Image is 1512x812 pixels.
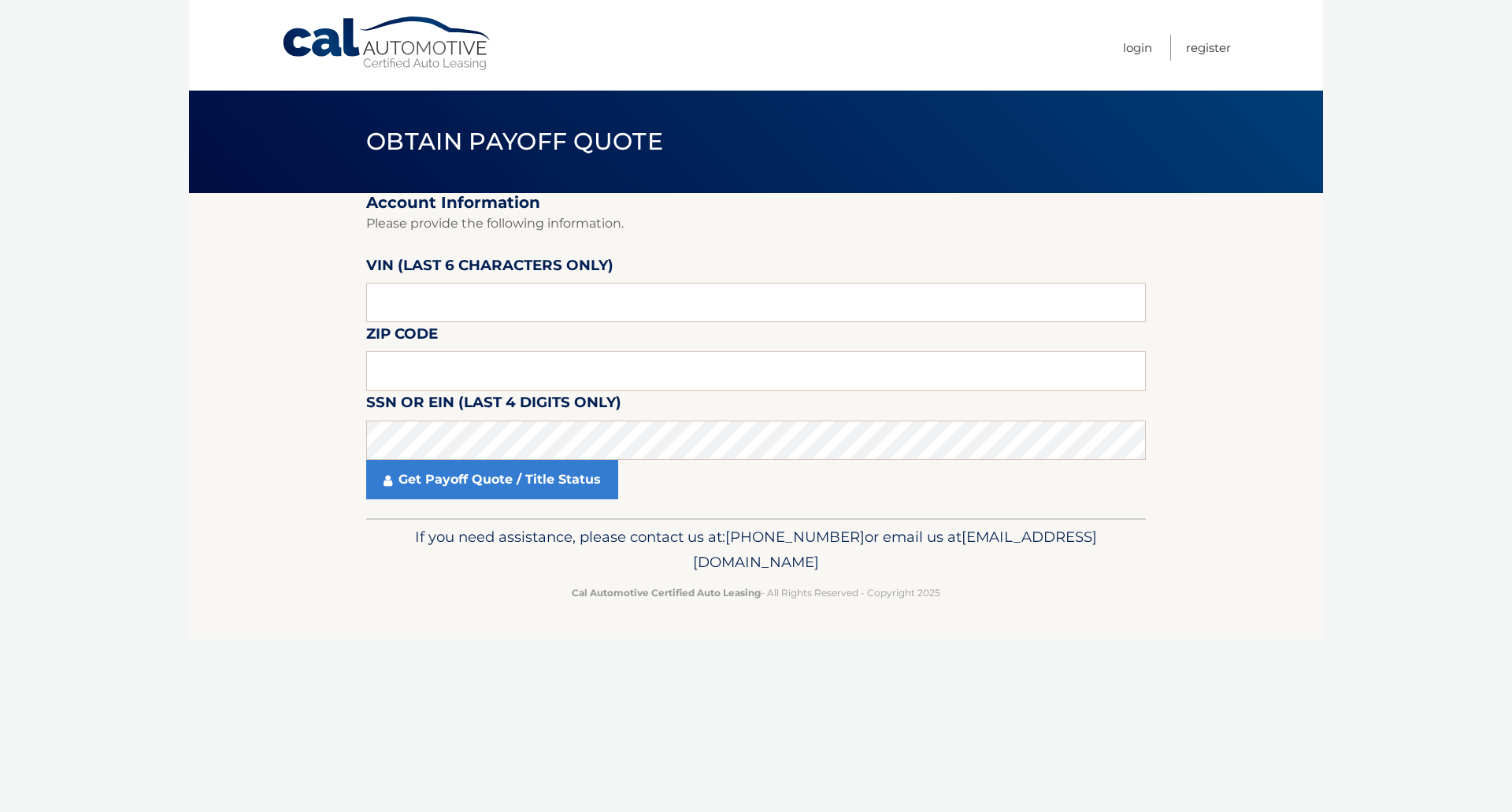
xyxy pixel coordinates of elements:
span: [PHONE_NUMBER] [725,528,865,546]
p: Please provide the following information. [366,213,1146,235]
h2: Account Information [366,193,1146,213]
a: Register [1186,35,1231,61]
label: SSN or EIN (last 4 digits only) [366,391,621,420]
span: Obtain Payoff Quote [366,127,663,156]
p: If you need assistance, please contact us at: or email us at [376,525,1136,575]
label: VIN (last 6 characters only) [366,254,613,283]
a: Cal Automotive [281,16,494,72]
a: Get Payoff Quote / Title Status [366,460,618,499]
a: Login [1123,35,1152,61]
p: - All Rights Reserved - Copyright 2025 [376,584,1136,601]
label: Zip Code [366,322,438,351]
strong: Cal Automotive Certified Auto Leasing [572,587,761,599]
